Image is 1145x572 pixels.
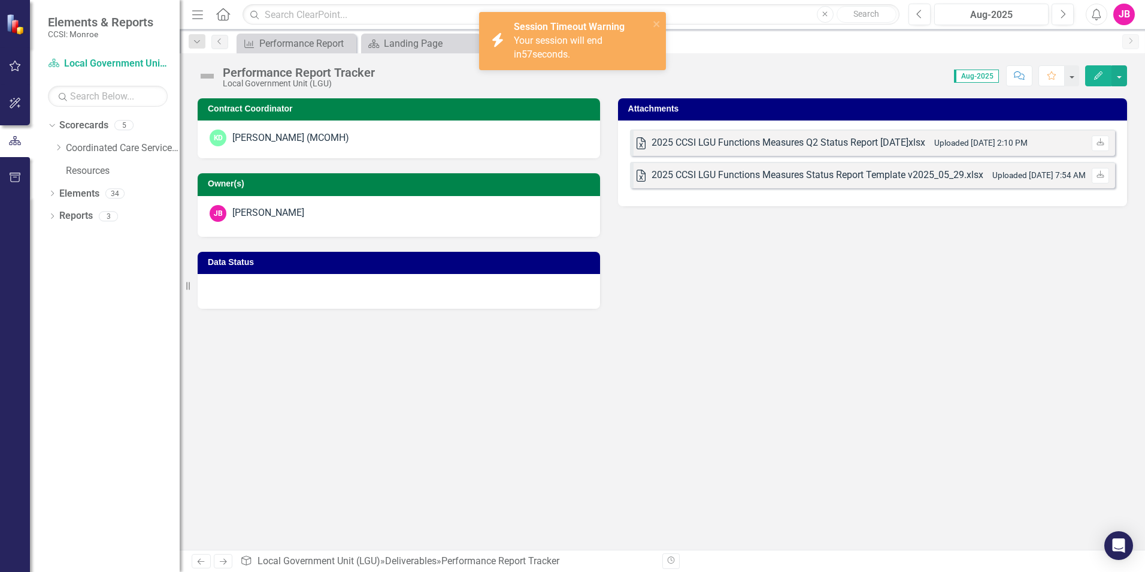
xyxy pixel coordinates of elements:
div: JB [210,205,226,222]
div: Performance Report Tracker [223,66,375,79]
span: Your session will end in seconds. [514,35,602,60]
strong: Session Timeout Warning [514,21,625,32]
a: Local Government Unit (LGU) [258,555,380,567]
div: Performance Report Tracker [441,555,559,567]
div: 34 [105,188,125,198]
span: Elements & Reports [48,15,153,29]
div: Performance Report [259,36,353,51]
a: Reports [59,209,93,223]
div: 2025 CCSI LGU Functions Measures Q2 Status Report [DATE]xlsx [652,136,925,150]
h3: Contract Coordinator [208,104,594,113]
a: Landing Page [364,36,478,51]
span: Aug-2025 [954,70,999,83]
div: Landing Page [384,36,478,51]
input: Search ClearPoint... [243,4,899,25]
span: 57 [522,49,532,60]
small: Uploaded [DATE] 7:54 AM [992,170,1086,180]
input: Search Below... [48,86,168,107]
button: close [653,17,661,31]
a: Resources [66,164,180,178]
button: Aug-2025 [934,4,1049,25]
span: Search [853,9,879,19]
a: Performance Report [240,36,353,51]
div: Aug-2025 [938,8,1044,22]
button: JB [1113,4,1135,25]
a: Elements [59,187,99,201]
div: 5 [114,121,134,131]
a: Scorecards [59,119,108,133]
a: Local Government Unit (LGU) [48,57,168,71]
button: Search [837,6,896,23]
div: » » [240,555,653,568]
small: Uploaded [DATE] 2:10 PM [934,138,1028,147]
a: Coordinated Care Services Inc. [66,142,180,155]
div: Local Government Unit (LGU) [223,79,375,88]
div: 2025 CCSI LGU Functions Measures Status Report Template v2025_05_29.xlsx [652,168,983,182]
div: Open Intercom Messenger [1104,531,1133,560]
div: [PERSON_NAME] [232,206,304,220]
img: ClearPoint Strategy [6,14,27,35]
div: KD [210,130,226,146]
h3: Data Status [208,258,594,267]
small: CCSI: Monroe [48,29,153,39]
img: Not Defined [198,67,217,86]
h3: Owner(s) [208,179,594,188]
div: [PERSON_NAME] (MCOMH) [232,131,349,145]
h3: Attachments [628,104,1121,113]
a: Deliverables [385,555,437,567]
div: 3 [99,211,118,221]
